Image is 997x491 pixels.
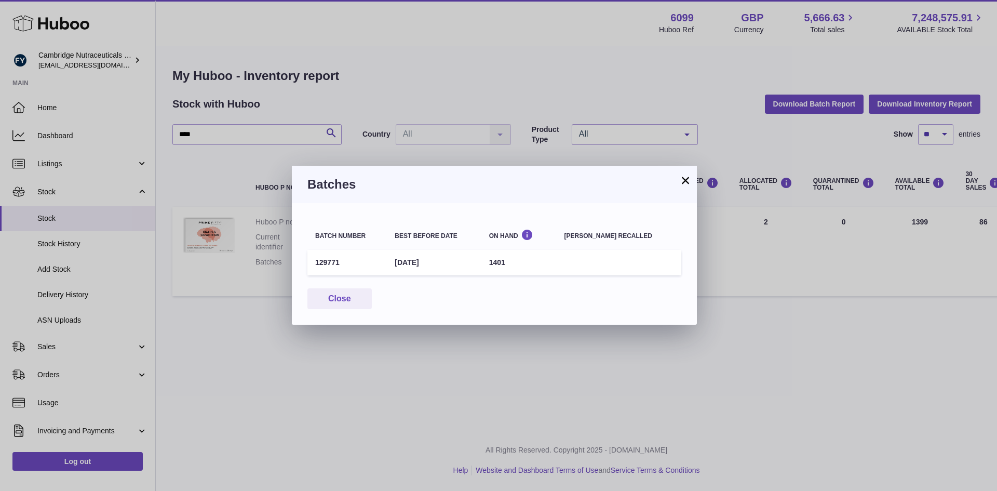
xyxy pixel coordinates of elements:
td: 129771 [307,250,387,275]
h3: Batches [307,176,681,193]
div: Best before date [395,233,473,240]
button: Close [307,288,372,310]
td: 1401 [481,250,557,275]
td: [DATE] [387,250,481,275]
button: × [679,174,692,187]
div: Batch number [315,233,379,240]
div: [PERSON_NAME] recalled [564,233,673,240]
div: On Hand [489,229,549,239]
